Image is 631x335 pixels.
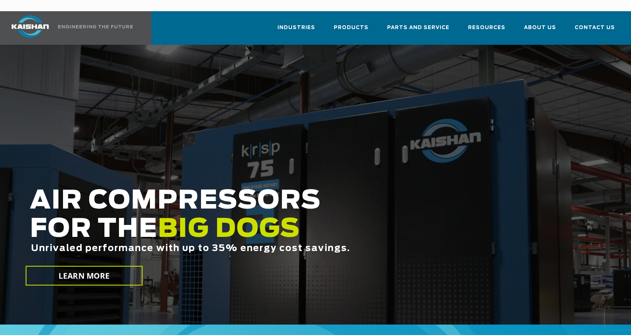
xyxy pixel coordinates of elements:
[524,24,556,32] span: About Us
[25,266,142,286] a: LEARN MORE
[468,24,505,32] span: Resources
[524,18,556,43] a: About Us
[31,244,350,253] span: Unrivaled performance with up to 35% energy cost savings.
[277,18,315,43] a: Industries
[575,24,615,32] span: Contact Us
[58,25,133,28] img: Engineering the future
[277,24,315,32] span: Industries
[334,24,368,32] span: Products
[2,15,58,38] img: kaishan logo
[387,24,449,32] span: Parts and Service
[158,217,300,242] span: BIG DOGS
[2,11,134,45] a: Kaishan USA
[59,270,110,281] span: LEARN MORE
[387,18,449,43] a: Parts and Service
[575,18,615,43] a: Contact Us
[468,18,505,43] a: Resources
[334,18,368,43] a: Products
[30,187,505,277] h2: AIR COMPRESSORS FOR THE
